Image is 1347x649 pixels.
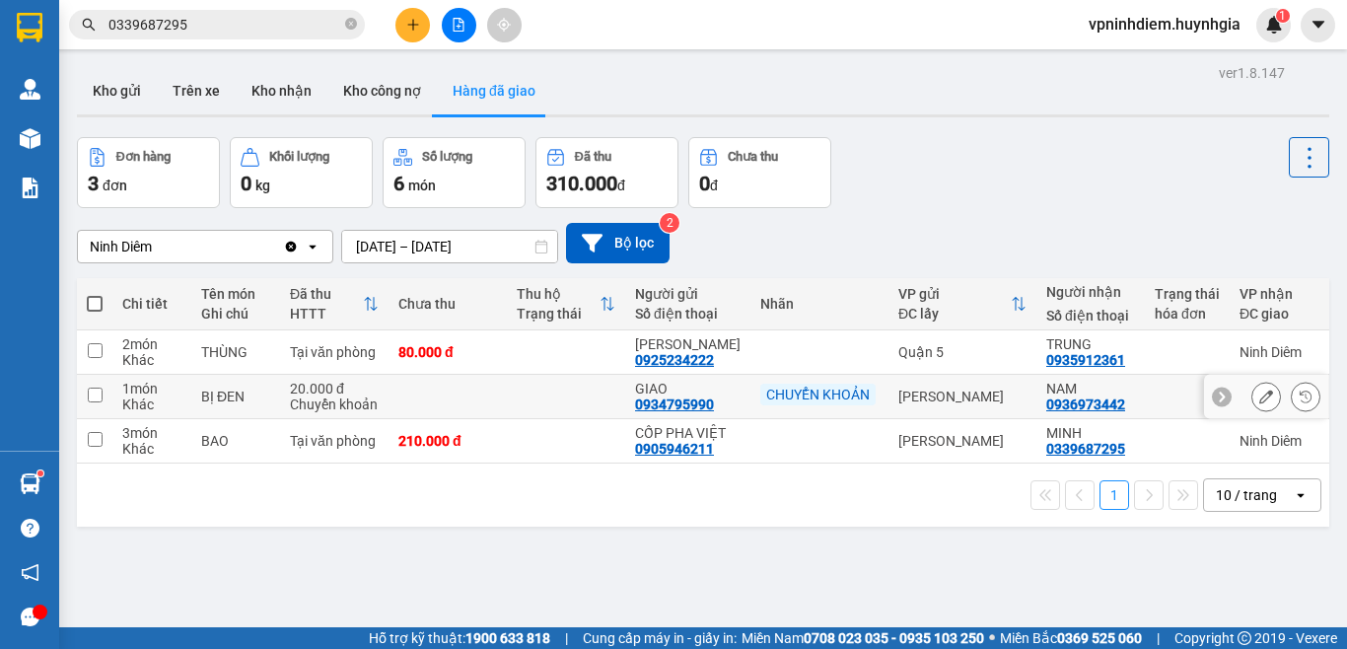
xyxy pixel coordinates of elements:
[255,178,270,193] span: kg
[1046,441,1125,457] div: 0339687295
[1046,336,1135,352] div: TRUNG
[290,344,379,360] div: Tại văn phòng
[20,128,40,149] img: warehouse-icon
[635,397,714,412] div: 0934795990
[898,344,1027,360] div: Quận 5
[507,278,625,330] th: Toggle SortBy
[1279,9,1286,23] span: 1
[1265,16,1283,34] img: icon-new-feature
[635,336,741,352] div: MINH HẢI
[345,18,357,30] span: close-circle
[154,237,156,256] input: Selected Ninh Diêm.
[1301,8,1335,42] button: caret-down
[699,172,710,195] span: 0
[122,397,181,412] div: Khác
[290,381,379,397] div: 20.000 đ
[760,384,876,405] div: CHUYỂN KHOẢN
[290,286,363,302] div: Đã thu
[122,441,181,457] div: Khác
[88,172,99,195] span: 3
[383,137,526,208] button: Số lượng6món
[760,296,879,312] div: Nhãn
[635,441,714,457] div: 0905946211
[635,306,741,322] div: Số điện thoại
[20,473,40,494] img: warehouse-icon
[1099,480,1129,510] button: 1
[1238,631,1251,645] span: copyright
[635,381,741,397] div: GIAO
[465,630,550,646] strong: 1900 633 818
[21,563,39,582] span: notification
[437,67,551,114] button: Hàng đã giao
[452,18,465,32] span: file-add
[116,150,171,164] div: Đơn hàng
[546,172,617,195] span: 310.000
[1219,62,1285,84] div: ver 1.8.147
[20,178,40,198] img: solution-icon
[393,172,404,195] span: 6
[369,627,550,649] span: Hỗ trợ kỹ thuật:
[241,172,251,195] span: 0
[1251,382,1281,411] div: Sửa đơn hàng
[201,389,270,404] div: BỊ ĐEN
[122,381,181,397] div: 1 món
[305,239,320,254] svg: open
[122,296,181,312] div: Chi tiết
[1073,12,1256,36] span: vpninhdiem.huynhgia
[1057,630,1142,646] strong: 0369 525 060
[898,433,1027,449] div: [PERSON_NAME]
[497,18,511,32] span: aim
[1157,627,1160,649] span: |
[1155,286,1220,302] div: Trạng thái
[280,278,389,330] th: Toggle SortBy
[635,352,714,368] div: 0925234222
[201,306,270,322] div: Ghi chú
[77,67,157,114] button: Kho gửi
[1155,306,1220,322] div: hóa đơn
[1293,487,1309,503] svg: open
[1046,308,1135,324] div: Số điện thoại
[103,178,127,193] span: đơn
[989,634,995,642] span: ⚪️
[290,397,379,412] div: Chuyển khoản
[804,630,984,646] strong: 0708 023 035 - 0935 103 250
[327,67,437,114] button: Kho công nợ
[1216,485,1277,505] div: 10 / trang
[283,239,299,254] svg: Clear value
[710,178,718,193] span: đ
[290,433,379,449] div: Tại văn phòng
[422,150,472,164] div: Số lượng
[398,433,497,449] div: 210.000 đ
[660,213,679,233] sup: 2
[487,8,522,42] button: aim
[566,223,670,263] button: Bộ lọc
[575,150,611,164] div: Đã thu
[617,178,625,193] span: đ
[408,178,436,193] span: món
[398,344,497,360] div: 80.000 đ
[517,306,600,322] div: Trạng thái
[37,470,43,476] sup: 1
[742,627,984,649] span: Miền Nam
[122,352,181,368] div: Khác
[1046,284,1135,300] div: Người nhận
[888,278,1036,330] th: Toggle SortBy
[201,344,270,360] div: THÙNG
[535,137,678,208] button: Đã thu310.000đ
[406,18,420,32] span: plus
[442,8,476,42] button: file-add
[688,137,831,208] button: Chưa thu0đ
[517,286,600,302] div: Thu hộ
[122,425,181,441] div: 3 món
[898,389,1027,404] div: [PERSON_NAME]
[1276,9,1290,23] sup: 1
[635,425,741,441] div: CỐP PHA VIỆT
[898,286,1011,302] div: VP gửi
[90,237,152,256] div: Ninh Diêm
[77,137,220,208] button: Đơn hàng3đơn
[728,150,778,164] div: Chưa thu
[122,336,181,352] div: 2 món
[21,519,39,538] span: question-circle
[342,231,557,262] input: Select a date range.
[1046,397,1125,412] div: 0936973442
